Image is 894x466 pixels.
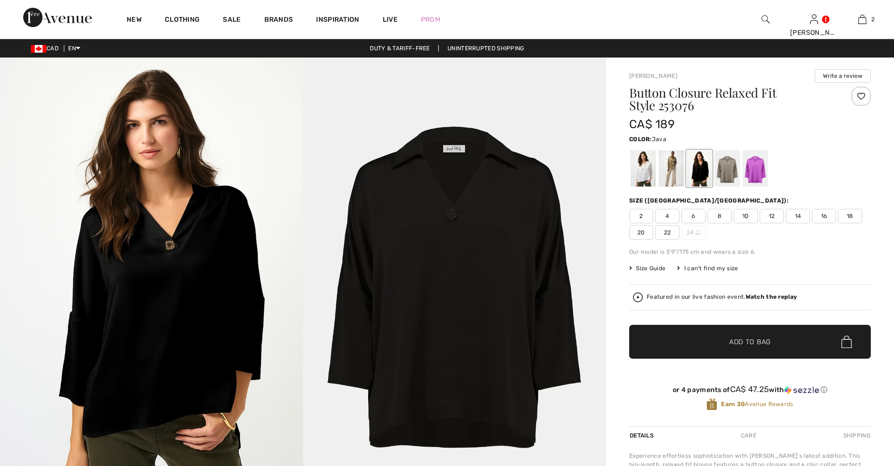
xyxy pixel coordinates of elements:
div: Shipping [841,427,871,444]
span: 10 [734,209,758,223]
a: Brands [264,15,293,26]
img: ring-m.svg [695,230,700,235]
a: Clothing [165,15,200,26]
span: 4 [655,209,679,223]
div: or 4 payments of with [629,385,871,394]
div: Moonstone [715,150,740,187]
img: Avenue Rewards [707,398,717,411]
a: [PERSON_NAME] [629,73,678,79]
span: Java [652,136,666,143]
span: 2 [629,209,653,223]
span: 24 [681,225,706,240]
img: Canadian Dollar [31,45,46,53]
strong: Earn 30 [721,401,745,408]
div: Cosmos [743,150,768,187]
img: search the website [762,14,770,25]
span: Add to Bag [729,337,771,347]
span: 22 [655,225,679,240]
button: Add to Bag [629,325,871,359]
h1: Button Closure Relaxed Fit Style 253076 [629,87,831,112]
a: Sign In [810,15,818,24]
span: Size Guide [629,264,665,273]
div: Care [733,427,764,444]
span: Inspiration [316,15,359,26]
img: My Bag [858,14,866,25]
span: CAD [31,45,62,52]
strong: Watch the replay [746,293,797,300]
span: 8 [707,209,732,223]
iframe: Opens a widget where you can chat to one of our agents [833,393,884,418]
img: Watch the replay [633,292,643,302]
span: 18 [838,209,862,223]
span: 6 [681,209,706,223]
a: Live [383,15,398,25]
div: Vanilla 30 [631,150,656,187]
div: [PERSON_NAME] [790,28,837,38]
span: 2 [871,15,875,24]
a: Sale [223,15,241,26]
div: Details [629,427,656,444]
img: Bag.svg [841,335,852,348]
img: My Info [810,14,818,25]
span: 20 [629,225,653,240]
div: I can't find my size [677,264,738,273]
div: Featured in our live fashion event. [647,294,797,300]
div: Size ([GEOGRAPHIC_DATA]/[GEOGRAPHIC_DATA]): [629,196,791,205]
span: 16 [812,209,836,223]
span: 12 [760,209,784,223]
div: Black [687,150,712,187]
span: Color: [629,136,652,143]
a: Prom [421,15,440,25]
button: Write a review [815,69,871,83]
div: Our model is 5'9"/175 cm and wears a size 6. [629,248,871,256]
div: Java [659,150,684,187]
a: 2 [838,14,886,25]
span: 14 [786,209,810,223]
img: 1ère Avenue [23,8,92,27]
span: CA$ 47.25 [730,384,769,394]
span: Avenue Rewards [721,400,793,408]
span: CA$ 189 [629,117,675,131]
img: Sezzle [784,386,819,394]
span: EN [68,45,80,52]
div: or 4 payments ofCA$ 47.25withSezzle Click to learn more about Sezzle [629,385,871,398]
a: New [127,15,142,26]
